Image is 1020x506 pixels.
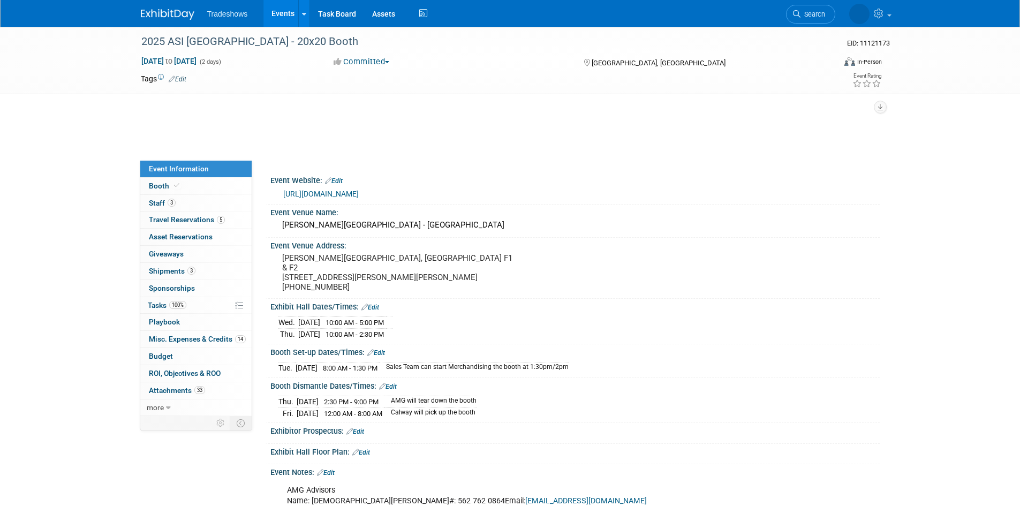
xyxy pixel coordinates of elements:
img: Janet Wong [849,4,870,24]
button: Committed [330,56,394,67]
a: Travel Reservations5 [140,212,252,228]
span: 14 [235,335,246,343]
span: Sponsorships [149,284,195,292]
td: Thu. [278,396,297,408]
td: [DATE] [296,362,318,374]
span: 3 [187,267,195,275]
span: Event Information [149,164,209,173]
div: Event Website: [270,172,880,186]
td: AMG will tear down the booth [384,396,477,408]
div: Booth Dismantle Dates/Times: [270,378,880,392]
span: [GEOGRAPHIC_DATA], [GEOGRAPHIC_DATA] [592,59,726,67]
a: Misc. Expenses & Credits14 [140,331,252,348]
a: Edit [361,304,379,311]
td: Toggle Event Tabs [230,416,252,430]
div: Exhibitor Prospectus: [270,423,880,437]
td: [DATE] [298,317,320,329]
td: [DATE] [297,407,319,419]
a: Edit [367,349,385,357]
td: Thu. [278,329,298,340]
a: Tasks100% [140,297,252,314]
td: Personalize Event Tab Strip [211,416,230,430]
span: Search [800,10,825,18]
a: Asset Reservations [140,229,252,245]
a: Playbook [140,314,252,330]
a: more [140,399,252,416]
a: ROI, Objectives & ROO [140,365,252,382]
span: 10:00 AM - 5:00 PM [326,319,384,327]
img: ExhibitDay [141,9,194,20]
div: 2025 ASI [GEOGRAPHIC_DATA] - 20x20 Booth [138,32,819,51]
span: 2:30 PM - 9:00 PM [324,398,379,406]
span: 3 [168,199,176,207]
a: Booth [140,178,252,194]
span: Asset Reservations [149,232,213,241]
div: In-Person [857,58,882,66]
a: Budget [140,348,252,365]
span: Tradeshows [207,10,248,18]
td: Fri. [278,407,297,419]
span: Misc. Expenses & Credits [149,335,246,343]
span: more [147,403,164,412]
div: Exhibit Hall Dates/Times: [270,299,880,313]
a: Edit [169,75,186,83]
span: 5 [217,216,225,224]
td: Tue. [278,362,296,374]
div: Event Notes: [270,464,880,478]
a: Staff3 [140,195,252,212]
a: [URL][DOMAIN_NAME] [283,190,359,198]
img: Format-Inperson.png [844,57,855,66]
td: Calway will pick up the booth [384,407,477,419]
div: Exhibit Hall Floor Plan: [270,444,880,458]
a: Edit [352,449,370,456]
a: Sponsorships [140,280,252,297]
i: Booth reservation complete [174,183,179,188]
a: Edit [346,428,364,435]
span: Shipments [149,267,195,275]
div: [PERSON_NAME][GEOGRAPHIC_DATA] - [GEOGRAPHIC_DATA] [278,217,872,233]
td: Sales Team can start Merchandising the booth at 1:30pm/2pm [380,362,569,374]
td: Wed. [278,317,298,329]
span: Playbook [149,318,180,326]
td: [DATE] [298,329,320,340]
a: Search [786,5,835,24]
span: ROI, Objectives & ROO [149,369,221,377]
a: Edit [379,383,397,390]
a: Event Information [140,161,252,177]
span: [DATE] [DATE] [141,56,197,66]
td: Tags [141,73,186,84]
span: 33 [194,386,205,394]
span: to [164,57,174,65]
pre: [PERSON_NAME][GEOGRAPHIC_DATA], [GEOGRAPHIC_DATA] F1 & F2 [STREET_ADDRESS][PERSON_NAME][PERSON_NA... [282,253,512,292]
span: 100% [169,301,186,309]
span: Event ID: 11121173 [847,39,890,47]
span: 10:00 AM - 2:30 PM [326,330,384,338]
span: Staff [149,199,176,207]
span: 12:00 AM - 8:00 AM [324,410,382,418]
a: Attachments33 [140,382,252,399]
td: [DATE] [297,396,319,408]
div: Event Format [772,56,882,72]
a: Shipments3 [140,263,252,280]
a: Edit [317,469,335,477]
a: Edit [325,177,343,185]
span: Tasks [148,301,186,309]
a: [EMAIL_ADDRESS][DOMAIN_NAME] [525,496,647,505]
div: Event Venue Name: [270,205,880,218]
a: Giveaways [140,246,252,262]
span: Budget [149,352,173,360]
span: Travel Reservations [149,215,225,224]
span: Attachments [149,386,205,395]
span: Giveaways [149,250,184,258]
div: Event Rating [852,73,881,79]
div: Event Venue Address: [270,238,880,251]
span: 8:00 AM - 1:30 PM [323,364,377,372]
span: Booth [149,182,182,190]
span: (2 days) [199,58,221,65]
div: Booth Set-up Dates/Times: [270,344,880,358]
